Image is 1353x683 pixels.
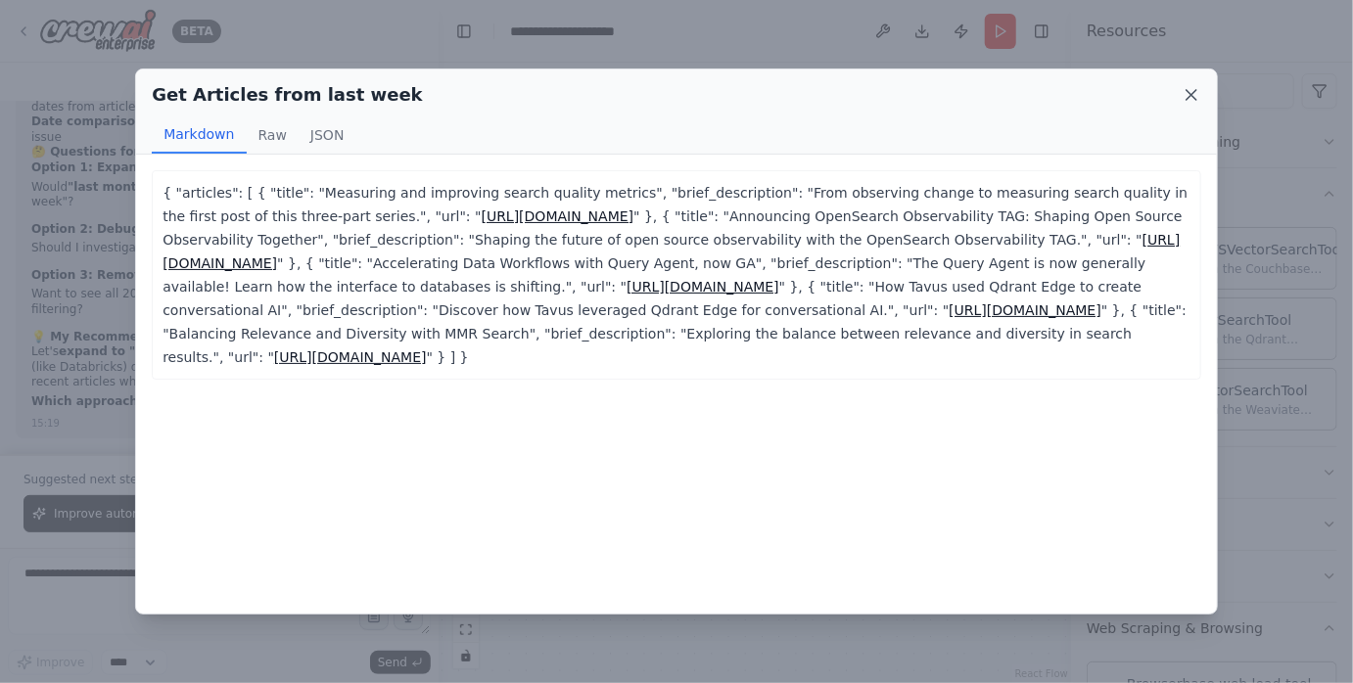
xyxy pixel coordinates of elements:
button: JSON [299,116,356,154]
button: Raw [247,116,299,154]
a: [URL][DOMAIN_NAME] [274,349,427,365]
a: [URL][DOMAIN_NAME] [949,302,1101,318]
a: [URL][DOMAIN_NAME] [482,208,634,224]
a: [URL][DOMAIN_NAME] [627,279,779,295]
h2: Get Articles from last week [152,81,422,109]
button: Markdown [152,116,246,154]
p: { "articles": [ { "title": "Measuring and improving search quality metrics", "brief_description":... [163,181,1190,369]
a: [URL][DOMAIN_NAME] [163,232,1180,271]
